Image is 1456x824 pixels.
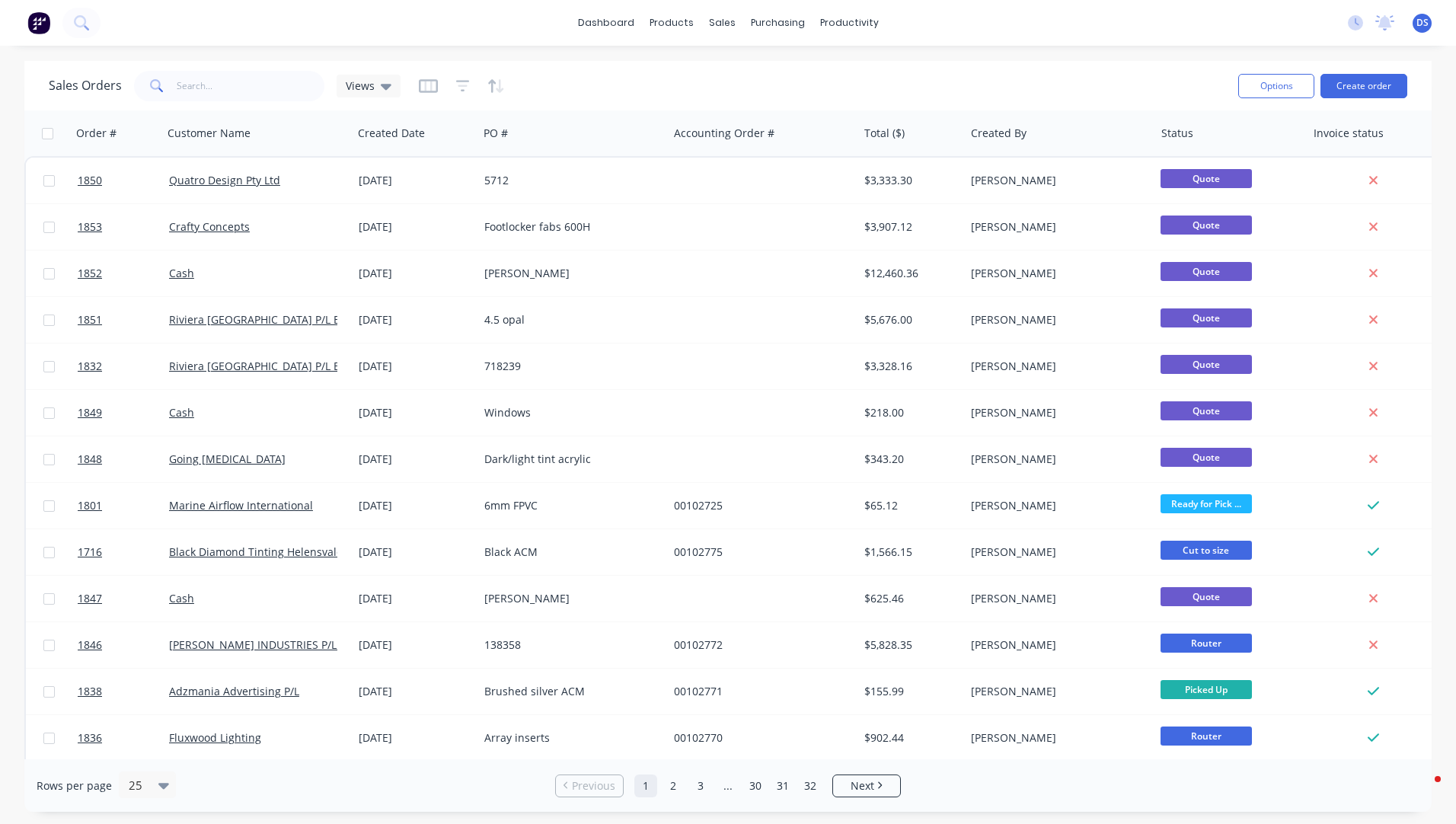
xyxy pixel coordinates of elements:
[78,158,169,203] a: 1850
[169,219,250,234] a: Crafty Concepts
[864,452,953,467] div: $343.20
[864,637,953,653] div: $5,828.35
[359,405,472,420] div: [DATE]
[484,684,653,699] div: Brushed silver ACM
[971,405,1140,420] div: [PERSON_NAME]
[78,715,169,761] a: 1836
[1161,680,1252,699] span: Picked Up
[1161,126,1193,141] div: Status
[1161,308,1252,327] span: Quote
[359,591,472,606] div: [DATE]
[1404,772,1441,809] iframe: Intercom live chat
[169,312,477,327] a: Riviera [GEOGRAPHIC_DATA] P/L EMAIL INVOICES / DEL NOTE
[674,637,843,653] div: 00102772
[717,774,739,797] a: Jump forward
[78,452,102,467] span: 1848
[359,637,472,653] div: [DATE]
[642,11,701,34] div: products
[78,545,102,560] span: 1716
[78,204,169,250] a: 1853
[674,730,843,746] div: 00102770
[169,266,194,280] a: Cash
[744,774,767,797] a: Page 30
[27,11,50,34] img: Factory
[813,11,886,34] div: productivity
[1161,262,1252,281] span: Quote
[743,11,813,34] div: purchasing
[634,774,657,797] a: Page 1 is your current page
[864,312,953,327] div: $5,676.00
[1161,494,1252,513] span: Ready for Pick ...
[864,684,953,699] div: $155.99
[864,545,953,560] div: $1,566.15
[1161,216,1252,235] span: Quote
[78,498,102,513] span: 1801
[971,359,1140,374] div: [PERSON_NAME]
[78,436,169,482] a: 1848
[864,173,953,188] div: $3,333.30
[484,498,653,513] div: 6mm FPVC
[674,545,843,560] div: 00102775
[1161,634,1252,653] span: Router
[484,591,653,606] div: [PERSON_NAME]
[556,778,623,794] a: Previous page
[662,774,685,797] a: Page 2
[346,78,375,94] span: Views
[169,359,477,373] a: Riviera [GEOGRAPHIC_DATA] P/L EMAIL INVOICES / DEL NOTE
[1161,541,1252,560] span: Cut to size
[771,774,794,797] a: Page 31
[971,312,1140,327] div: [PERSON_NAME]
[971,219,1140,235] div: [PERSON_NAME]
[484,266,653,281] div: [PERSON_NAME]
[572,778,615,794] span: Previous
[971,637,1140,653] div: [PERSON_NAME]
[484,359,653,374] div: 718239
[864,126,905,141] div: Total ($)
[37,778,112,794] span: Rows per page
[674,126,774,141] div: Accounting Order #
[570,11,642,34] a: dashboard
[971,498,1140,513] div: [PERSON_NAME]
[484,173,653,188] div: 5712
[971,591,1140,606] div: [PERSON_NAME]
[1238,74,1314,98] button: Options
[78,591,102,606] span: 1847
[833,778,900,794] a: Next page
[484,312,653,327] div: 4.5 opal
[864,405,953,420] div: $218.00
[701,11,743,34] div: sales
[864,498,953,513] div: $65.12
[1161,727,1252,746] span: Router
[78,297,169,343] a: 1851
[1161,587,1252,606] span: Quote
[864,359,953,374] div: $3,328.16
[359,312,472,327] div: [DATE]
[1416,16,1429,30] span: DS
[78,637,102,653] span: 1846
[169,405,194,420] a: Cash
[78,405,102,420] span: 1849
[169,173,280,187] a: Quatro Design Pty Ltd
[359,452,472,467] div: [DATE]
[484,219,653,235] div: Footlocker fabs 600H
[1161,448,1252,467] span: Quote
[484,405,653,420] div: Windows
[971,173,1140,188] div: [PERSON_NAME]
[484,637,653,653] div: 138358
[864,219,953,235] div: $3,907.12
[359,545,472,560] div: [DATE]
[78,173,102,188] span: 1850
[549,774,907,797] ul: Pagination
[78,343,169,389] a: 1832
[864,730,953,746] div: $902.44
[851,778,874,794] span: Next
[1320,74,1407,98] button: Create order
[971,126,1027,141] div: Created By
[169,730,261,745] a: Fluxwood Lighting
[359,359,472,374] div: [DATE]
[674,684,843,699] div: 00102771
[359,498,472,513] div: [DATE]
[169,498,313,513] a: Marine Airflow International
[78,669,169,714] a: 1838
[78,359,102,374] span: 1832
